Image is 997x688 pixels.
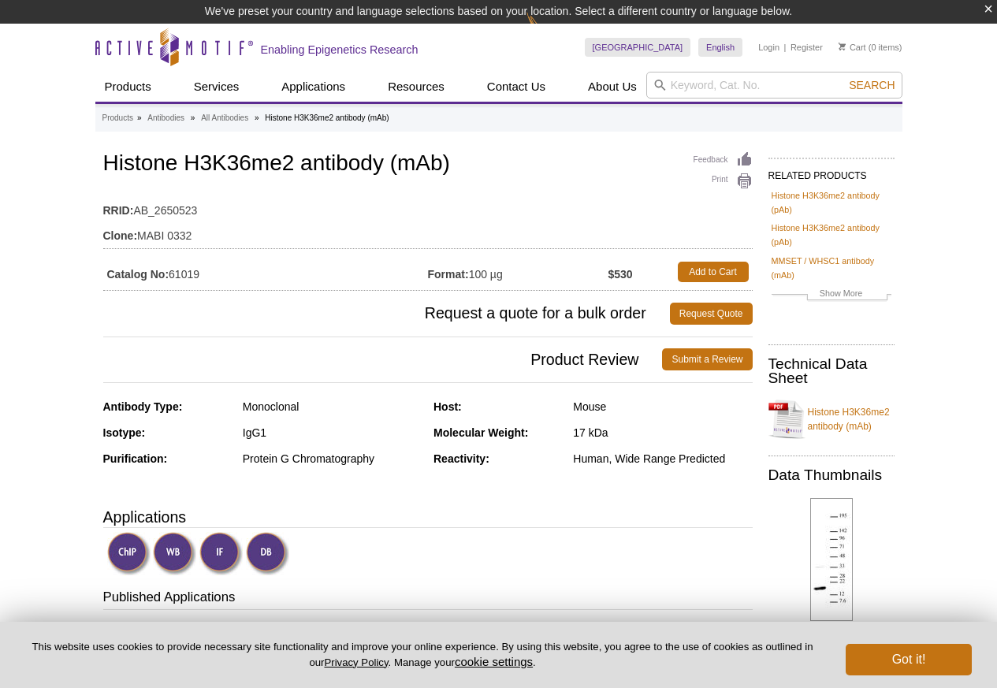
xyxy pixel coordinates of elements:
[103,194,753,219] td: AB_2650523
[455,655,533,668] button: cookie settings
[772,188,891,217] a: Histone H3K36me2 antibody (pAb)
[585,38,691,57] a: [GEOGRAPHIC_DATA]
[103,348,663,370] span: Product Review
[153,532,196,575] img: Western Blot Validated
[103,151,753,178] h1: Histone H3K36me2 antibody (mAb)
[844,78,899,92] button: Search
[191,113,195,122] li: »
[199,532,243,575] img: Immunofluorescence Validated
[103,258,428,286] td: 61019
[526,12,568,49] img: Change Here
[772,254,891,282] a: MMSET / WHSC1 antibody (mAb)
[791,42,823,53] a: Register
[678,262,749,282] a: Add to Cart
[103,452,168,465] strong: Purification:
[103,505,753,529] h3: Applications
[103,400,183,413] strong: Antibody Type:
[428,267,469,281] strong: Format:
[95,72,161,102] a: Products
[573,400,752,414] div: Mouse
[433,400,462,413] strong: Host:
[846,644,972,675] button: Got it!
[608,267,632,281] strong: $530
[646,72,902,99] input: Keyword, Cat. No.
[768,158,895,186] h2: RELATED PRODUCTS
[103,588,753,610] h3: Published Applications
[255,113,259,122] li: »
[839,38,902,57] li: (0 items)
[578,72,646,102] a: About Us
[103,229,138,243] strong: Clone:
[768,357,895,385] h2: Technical Data Sheet
[103,203,134,218] strong: RRID:
[103,303,670,325] span: Request a quote for a bulk order
[107,532,151,575] img: ChIP Validated
[243,452,422,466] div: Protein G Chromatography
[261,43,419,57] h2: Enabling Epigenetics Research
[784,38,787,57] li: |
[433,426,528,439] strong: Molecular Weight:
[246,532,289,575] img: Dot Blot Validated
[272,72,355,102] a: Applications
[103,219,753,244] td: MABI 0332
[478,72,555,102] a: Contact Us
[378,72,454,102] a: Resources
[849,79,895,91] span: Search
[324,656,388,668] a: Privacy Policy
[810,498,853,621] img: Histone H3K36me2 antibody (mAb) tested by Western blot.
[758,42,779,53] a: Login
[573,426,752,440] div: 17 kDa
[25,640,820,670] p: This website uses cookies to provide necessary site functionality and improve your online experie...
[768,396,895,443] a: Histone H3K36me2 antibody (mAb)
[573,452,752,466] div: Human, Wide Range Predicted
[433,452,489,465] strong: Reactivity:
[184,72,249,102] a: Services
[839,43,846,50] img: Your Cart
[662,348,752,370] a: Submit a Review
[265,113,389,122] li: Histone H3K36me2 antibody (mAb)
[772,221,891,249] a: Histone H3K36me2 antibody (pAb)
[243,426,422,440] div: IgG1
[243,400,422,414] div: Monoclonal
[772,286,891,304] a: Show More
[428,258,608,286] td: 100 µg
[670,303,753,325] a: Request Quote
[698,38,742,57] a: English
[137,113,142,122] li: »
[103,426,146,439] strong: Isotype:
[694,173,753,190] a: Print
[102,111,133,125] a: Products
[147,111,184,125] a: Antibodies
[768,468,895,482] h2: Data Thumbnails
[201,111,248,125] a: All Antibodies
[839,42,866,53] a: Cart
[107,267,169,281] strong: Catalog No:
[694,151,753,169] a: Feedback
